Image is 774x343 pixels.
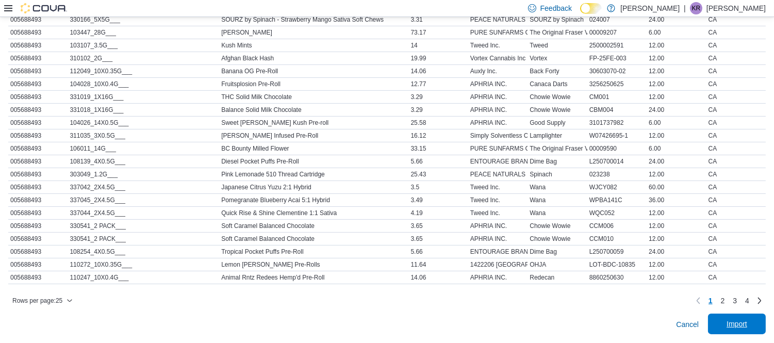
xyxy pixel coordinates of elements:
div: 005688493 [8,26,68,39]
div: Chowie Wowie [528,233,587,245]
div: 8860250630 [587,271,647,284]
a: Next page [753,295,766,307]
div: APHRIA INC. [468,91,528,103]
div: Sweet [PERSON_NAME] Kush Pre-roll [219,117,408,129]
div: Diesel Pocket Puffs Pre-Roll [219,155,408,168]
div: 112049_10X0.35G___ [68,65,219,77]
div: 005688493 [8,168,68,181]
div: 5.66 [408,155,468,168]
div: 73.17 [408,26,468,39]
div: WPBA141C [587,194,647,206]
div: 005688493 [8,155,68,168]
div: 3.65 [408,220,468,232]
div: 12.00 [647,207,706,219]
div: 25.58 [408,117,468,129]
div: 1422206 [GEOGRAPHIC_DATA] O/A [PERSON_NAME] Greenhouses [468,258,528,271]
span: Rows per page : 25 [12,297,62,305]
div: CA [706,207,766,219]
div: Tweed Inc. [468,207,528,219]
div: Tropical Pocket Puffs Pre-Roll [219,246,408,258]
div: 60.00 [647,181,706,193]
div: 103107_3.5G___ [68,39,219,52]
div: LOT-BDC-10835 [587,258,647,271]
div: Canaca Darts [528,78,587,90]
div: 3256250625 [587,78,647,90]
div: 106011_14G___ [68,142,219,155]
div: Pink Lemonade 510 Thread Cartridge [219,168,408,181]
div: 005688493 [8,39,68,52]
div: Redecan [528,271,587,284]
div: CA [706,271,766,284]
div: 108254_4X0.5G___ [68,246,219,258]
div: 12.00 [647,91,706,103]
div: 3101737982 [587,117,647,129]
div: 005688493 [8,142,68,155]
div: 005688493 [8,181,68,193]
div: 19.99 [408,52,468,64]
div: 12.00 [647,258,706,271]
div: 6.00 [647,142,706,155]
div: CA [706,168,766,181]
div: Wana [528,207,587,219]
div: APHRIA INC. [468,220,528,232]
div: 30603070-02 [587,65,647,77]
div: Simply Solventless Concentrates Ltd. [468,129,528,142]
div: Vortex Cannabis Inc [468,52,528,64]
div: OHJA [528,258,587,271]
button: Import [708,314,766,334]
div: Vortex [528,52,587,64]
div: 24.00 [647,155,706,168]
p: [PERSON_NAME] [620,2,680,14]
div: SOURZ by Spinach - Strawberry Mango Sativa Soft Chews [219,13,408,26]
div: CA [706,155,766,168]
div: Fruitsplosion Pre-Roll [219,78,408,90]
div: APHRIA INC. [468,271,528,284]
button: Page 1 of 4 [704,292,717,309]
div: APHRIA INC. [468,233,528,245]
div: CA [706,142,766,155]
img: Cova [21,3,67,13]
div: Lamplighter [528,129,587,142]
div: L250700014 [587,155,647,168]
div: 110247_10X0.4G___ [68,271,219,284]
div: CA [706,220,766,232]
div: 330541_2 PACK___ [68,220,219,232]
div: CM001 [587,91,647,103]
button: Cancel [672,314,703,335]
div: 14.06 [408,271,468,284]
div: [PERSON_NAME] [219,26,408,39]
div: Afghan Black Hash [219,52,408,64]
div: 3.29 [408,104,468,116]
div: FP-25FE-003 [587,52,647,64]
div: CA [706,13,766,26]
div: [PERSON_NAME] Infused Pre-Roll [219,129,408,142]
div: 5.66 [408,246,468,258]
div: 2500002591 [587,39,647,52]
div: 4.19 [408,207,468,219]
div: 3.31 [408,13,468,26]
div: 16.12 [408,129,468,142]
div: 24.00 [647,104,706,116]
div: Soft Caramel Balanced Chocolate [219,233,408,245]
div: PURE SUNFARMS CANADA CORP. [468,26,528,39]
div: 005688493 [8,207,68,219]
div: Dime Bag [528,246,587,258]
div: CCM006 [587,220,647,232]
div: Tweed Inc. [468,194,528,206]
a: Page 3 of 4 [729,292,741,309]
div: CA [706,117,766,129]
div: 12.00 [647,168,706,181]
div: 3.5 [408,181,468,193]
div: The Original Fraser Valley Weed Co. [528,142,587,155]
div: 00009207 [587,26,647,39]
div: 24.00 [647,13,706,26]
span: 1 [709,296,713,306]
div: BC Bounty Milled Flower [219,142,408,155]
span: Cancel [676,319,699,330]
div: Tweed [528,39,587,52]
div: Japanese Citrus Yuzu 2:1 Hybrid [219,181,408,193]
div: Auxly Inc. [468,65,528,77]
div: 337045_2X4.5G___ [68,194,219,206]
div: L250700059 [587,246,647,258]
div: CA [706,246,766,258]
